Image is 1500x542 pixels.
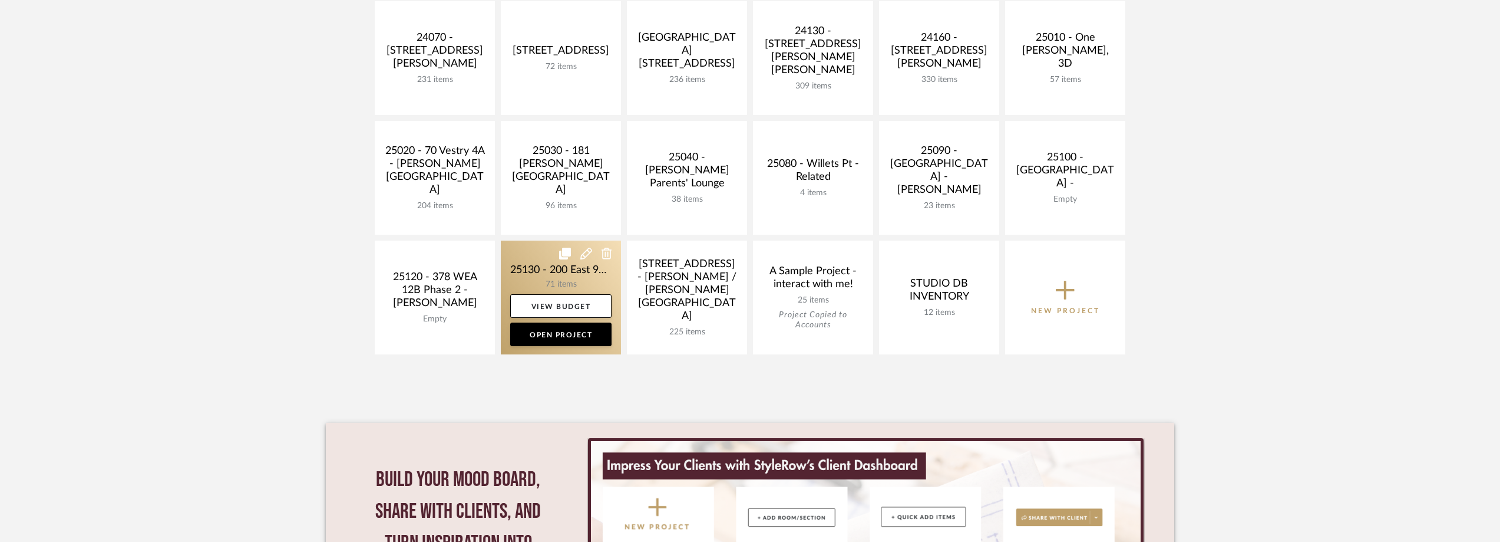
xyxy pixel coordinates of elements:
[1015,195,1116,205] div: Empty
[762,310,864,330] div: Project Copied to Accounts
[1005,241,1125,354] button: New Project
[762,188,864,198] div: 4 items
[636,327,738,337] div: 225 items
[888,144,990,201] div: 25090 - [GEOGRAPHIC_DATA] - [PERSON_NAME]
[510,294,612,318] a: View Budget
[888,308,990,318] div: 12 items
[510,144,612,201] div: 25030 - 181 [PERSON_NAME][GEOGRAPHIC_DATA]
[510,62,612,72] div: 72 items
[636,258,738,327] div: [STREET_ADDRESS] - [PERSON_NAME] / [PERSON_NAME][GEOGRAPHIC_DATA]
[888,75,990,85] div: 330 items
[888,31,990,75] div: 24160 - [STREET_ADDRESS][PERSON_NAME]
[384,201,485,211] div: 204 items
[1015,151,1116,195] div: 25100 - [GEOGRAPHIC_DATA] -
[762,295,864,306] div: 25 items
[888,277,990,308] div: STUDIO DB INVENTORY
[762,25,864,81] div: 24130 - [STREET_ADDRESS][PERSON_NAME][PERSON_NAME]
[636,75,738,85] div: 236 items
[510,44,612,62] div: [STREET_ADDRESS]
[384,314,485,324] div: Empty
[384,271,485,314] div: 25120 - 378 WEA 12B Phase 2 - [PERSON_NAME]
[1015,31,1116,75] div: 25010 - One [PERSON_NAME], 3D
[636,195,738,205] div: 38 items
[1031,305,1100,317] p: New Project
[762,157,864,188] div: 25080 - Willets Pt - Related
[510,323,612,346] a: Open Project
[636,31,738,75] div: [GEOGRAPHIC_DATA][STREET_ADDRESS]
[510,201,612,211] div: 96 items
[636,151,738,195] div: 25040 - [PERSON_NAME] Parents' Lounge
[762,265,864,295] div: A Sample Project - interact with me!
[762,81,864,91] div: 309 items
[888,201,990,211] div: 23 items
[1015,75,1116,85] div: 57 items
[384,31,485,75] div: 24070 - [STREET_ADDRESS][PERSON_NAME]
[384,75,485,85] div: 231 items
[384,144,485,201] div: 25020 - 70 Vestry 4A - [PERSON_NAME][GEOGRAPHIC_DATA]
